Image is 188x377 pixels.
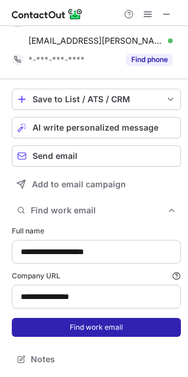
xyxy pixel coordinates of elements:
button: Reveal Button [126,54,173,66]
button: Find work email [12,202,181,219]
button: save-profile-one-click [12,89,181,110]
img: ContactOut v5.3.10 [12,7,83,21]
span: Notes [31,354,176,365]
label: Company URL [12,271,181,281]
span: [EMAIL_ADDRESS][PERSON_NAME][DOMAIN_NAME] [28,35,164,46]
span: Send email [33,151,77,161]
span: Add to email campaign [32,180,126,189]
button: AI write personalized message [12,117,181,138]
span: AI write personalized message [33,123,158,132]
button: Find work email [12,318,181,337]
div: Save to List / ATS / CRM [33,95,160,104]
label: Full name [12,226,181,236]
button: Send email [12,145,181,167]
span: Find work email [31,205,167,216]
button: Add to email campaign [12,174,181,195]
button: Notes [12,351,181,368]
